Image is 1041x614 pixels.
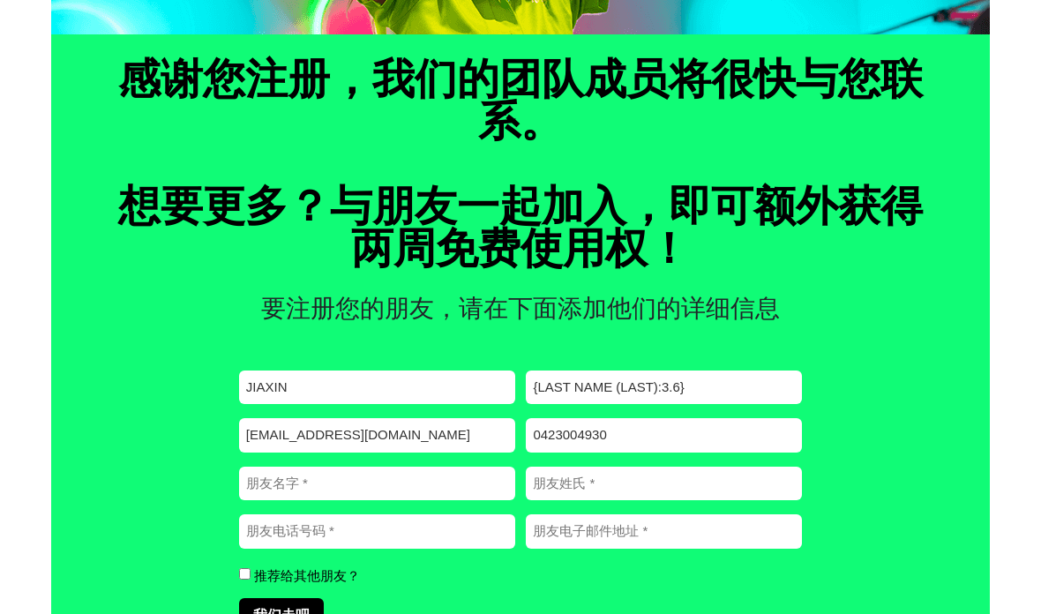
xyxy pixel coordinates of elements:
[118,190,923,271] font: 想要更多？与朋友一起加入，即可额外获得两周免费使用权！
[526,467,802,501] input: 朋友姓氏 *
[254,567,360,582] font: 推荐给其他朋友？
[239,467,515,501] input: 朋友名字 *
[239,418,515,453] input: 电子邮件 *
[239,514,515,549] input: 朋友电话号码 *
[261,295,780,322] font: 要注册您的朋友，请在下面添加他们的详细信息
[118,63,923,144] font: 感谢您注册，我们的团队成员将很快与您联系。
[526,514,802,549] input: 朋友电子邮件地址 *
